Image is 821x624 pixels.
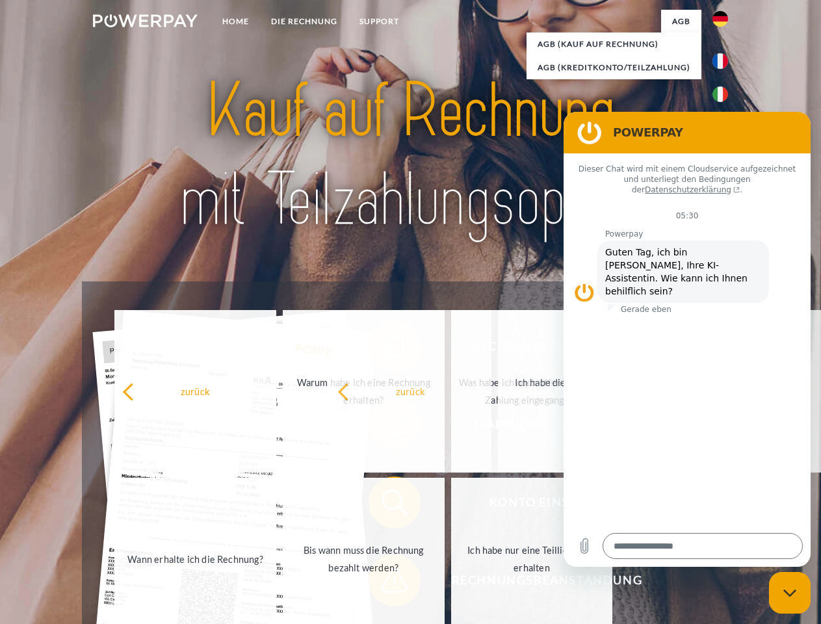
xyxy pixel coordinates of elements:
div: Ich habe die Rechnung bereits bezahlt [506,374,652,409]
iframe: Messaging-Fenster [564,112,811,567]
a: Home [211,10,260,33]
img: title-powerpay_de.svg [124,62,697,249]
a: DIE RECHNUNG [260,10,348,33]
img: it [712,86,728,102]
iframe: Schaltfläche zum Öffnen des Messaging-Fensters; Konversation läuft [769,572,811,614]
img: de [712,11,728,27]
div: Warum habe ich eine Rechnung erhalten? [291,374,437,409]
div: zurück [337,382,484,400]
div: Ich habe nur eine Teillieferung erhalten [459,541,605,577]
img: fr [712,53,728,69]
div: zurück [122,382,268,400]
a: AGB (Kreditkonto/Teilzahlung) [527,56,701,79]
img: logo-powerpay-white.svg [93,14,198,27]
div: Wann erhalte ich die Rechnung? [122,550,268,567]
a: agb [661,10,701,33]
a: SUPPORT [348,10,410,33]
div: Bis wann muss die Rechnung bezahlt werden? [291,541,437,577]
a: AGB (Kauf auf Rechnung) [527,32,701,56]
